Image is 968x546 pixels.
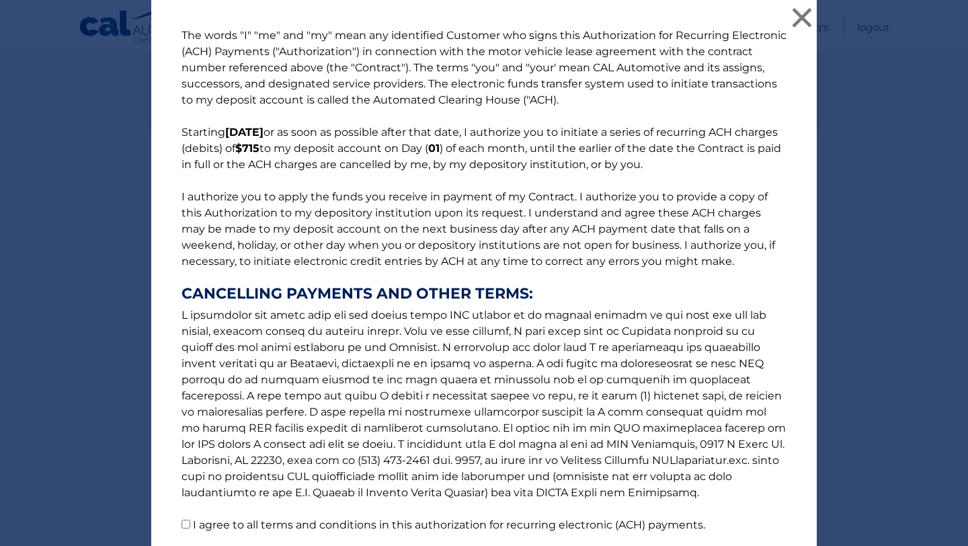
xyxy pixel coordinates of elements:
strong: CANCELLING PAYMENTS AND OTHER TERMS: [182,286,787,302]
b: $715 [235,142,259,155]
b: 01 [428,142,440,155]
button: × [789,4,815,31]
p: The words "I" "me" and "my" mean any identified Customer who signs this Authorization for Recurri... [168,28,800,533]
label: I agree to all terms and conditions in this authorization for recurring electronic (ACH) payments. [193,518,705,531]
b: [DATE] [225,126,264,139]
